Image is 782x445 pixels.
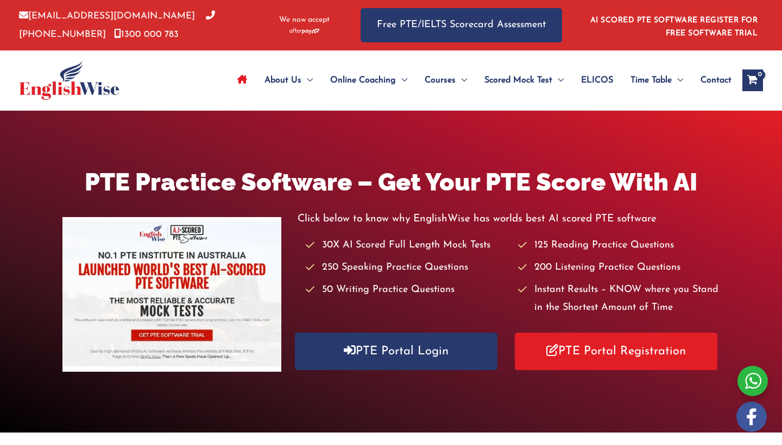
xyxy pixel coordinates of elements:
a: 1300 000 783 [114,30,179,39]
img: cropped-ew-logo [19,61,119,100]
span: Scored Mock Test [484,61,552,99]
a: PTE Portal Login [295,333,497,370]
a: Time TableMenu Toggle [622,61,692,99]
p: Click below to know why EnglishWise has worlds best AI scored PTE software [298,210,719,228]
li: 30X AI Scored Full Length Mock Tests [306,237,507,255]
span: Menu Toggle [552,61,564,99]
span: ELICOS [581,61,613,99]
span: We now accept [279,15,330,26]
span: Menu Toggle [672,61,683,99]
span: Menu Toggle [456,61,467,99]
a: ELICOS [572,61,622,99]
img: pte-institute-main [62,217,281,372]
li: 125 Reading Practice Questions [518,237,720,255]
span: Online Coaching [330,61,396,99]
img: white-facebook.png [736,402,767,432]
h1: PTE Practice Software – Get Your PTE Score With AI [62,165,720,199]
li: 250 Speaking Practice Questions [306,259,507,277]
span: Courses [425,61,456,99]
li: Instant Results – KNOW where you Stand in the Shortest Amount of Time [518,281,720,317]
a: AI SCORED PTE SOFTWARE REGISTER FOR FREE SOFTWARE TRIAL [590,16,758,37]
aside: Header Widget 1 [584,8,763,43]
a: Contact [692,61,731,99]
a: About UsMenu Toggle [256,61,321,99]
span: Menu Toggle [301,61,313,99]
span: Time Table [630,61,672,99]
li: 50 Writing Practice Questions [306,281,507,299]
a: View Shopping Cart, empty [742,69,763,91]
img: Afterpay-Logo [289,28,319,34]
span: Menu Toggle [396,61,407,99]
a: [PHONE_NUMBER] [19,11,215,39]
span: Contact [701,61,731,99]
a: [EMAIL_ADDRESS][DOMAIN_NAME] [19,11,195,21]
li: 200 Listening Practice Questions [518,259,720,277]
a: Online CoachingMenu Toggle [321,61,416,99]
a: PTE Portal Registration [515,333,717,370]
a: Scored Mock TestMenu Toggle [476,61,572,99]
nav: Site Navigation: Main Menu [229,61,731,99]
a: CoursesMenu Toggle [416,61,476,99]
span: About Us [264,61,301,99]
a: Free PTE/IELTS Scorecard Assessment [361,8,562,42]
